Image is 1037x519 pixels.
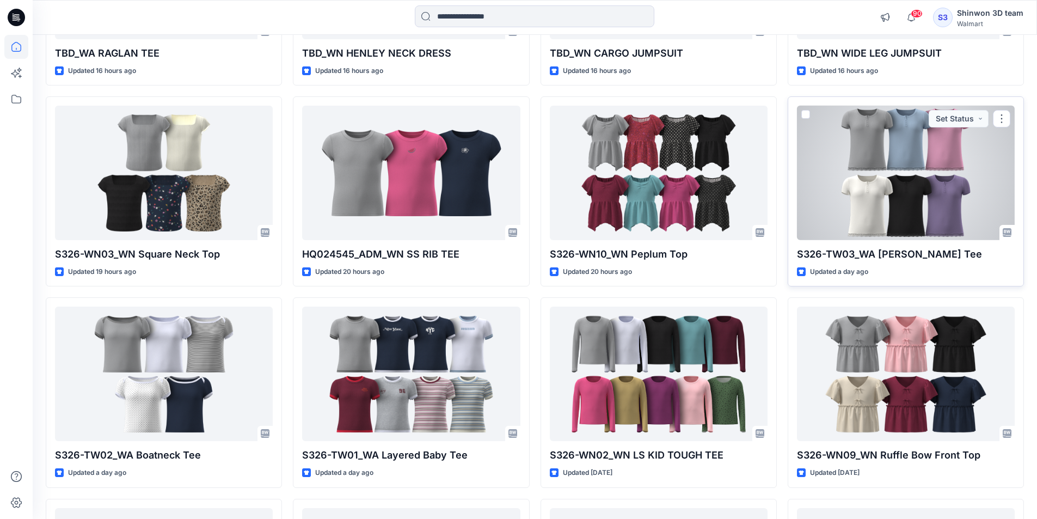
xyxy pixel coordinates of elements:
p: Updated 16 hours ago [68,65,136,77]
p: Updated 20 hours ago [563,266,632,278]
p: S326-TW01_WA Layered Baby Tee [302,448,520,463]
div: Shinwon 3D team [957,7,1023,20]
a: S326-WN02_WN LS KID TOUGH TEE [550,307,768,441]
a: S326-TW01_WA Layered Baby Tee [302,307,520,441]
p: S326-TW03_WA [PERSON_NAME] Tee [797,247,1015,262]
p: TBD_WN HENLEY NECK DRESS [302,46,520,61]
p: Updated 16 hours ago [563,65,631,77]
p: TBD_WN WIDE LEG JUMPSUIT [797,46,1015,61]
p: TBD_WA RAGLAN TEE [55,46,273,61]
a: S326-TW03_WA SS Henley Tee [797,106,1015,240]
p: Updated a day ago [810,266,868,278]
a: S326-WN10_WN Peplum Top [550,106,768,240]
p: Updated a day ago [68,467,126,479]
p: Updated 16 hours ago [810,65,878,77]
p: S326-WN10_WN Peplum Top [550,247,768,262]
p: TBD_WN CARGO JUMPSUIT [550,46,768,61]
p: S326-WN09_WN Ruffle Bow Front Top [797,448,1015,463]
span: 90 [911,9,923,18]
a: S326-WN09_WN Ruffle Bow Front Top [797,307,1015,441]
p: Updated [DATE] [563,467,612,479]
p: S326-WN03_WN Square Neck Top [55,247,273,262]
a: S326-WN03_WN Square Neck Top [55,106,273,240]
p: S326-WN02_WN LS KID TOUGH TEE [550,448,768,463]
div: S3 [933,8,953,27]
a: S326-TW02_WA Boatneck Tee [55,307,273,441]
p: Updated 19 hours ago [68,266,136,278]
p: Updated [DATE] [810,467,860,479]
a: HQ024545_ADM_WN SS RIB TEE [302,106,520,240]
p: Updated 16 hours ago [315,65,383,77]
p: S326-TW02_WA Boatneck Tee [55,448,273,463]
div: Walmart [957,20,1023,28]
p: Updated a day ago [315,467,373,479]
p: Updated 20 hours ago [315,266,384,278]
p: HQ024545_ADM_WN SS RIB TEE [302,247,520,262]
